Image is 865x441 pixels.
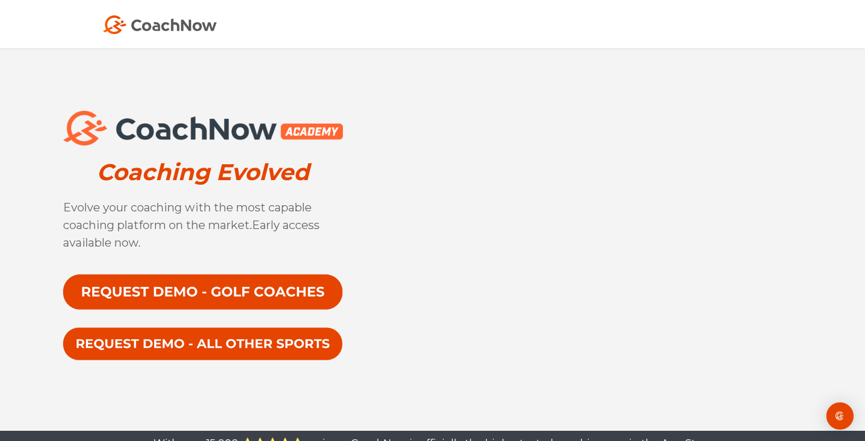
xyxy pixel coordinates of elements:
div: Open Intercom Messenger [826,402,854,430]
iframe: YouTube video player [388,111,802,348]
span: Early access available now. [63,218,320,249]
img: Request a CoachNow Academy Demo for All Other Sports [63,326,343,362]
img: Coach Now [103,15,217,34]
img: Request a CoachNow Academy Demo for Golf Coaches [63,274,343,310]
